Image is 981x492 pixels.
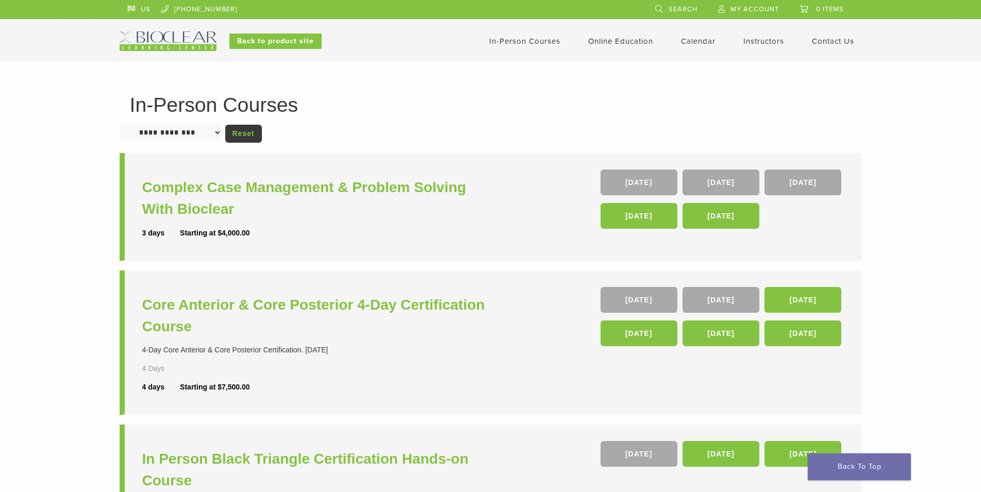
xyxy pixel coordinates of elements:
[683,287,759,313] a: [DATE]
[120,31,217,51] img: Bioclear
[601,441,844,472] div: , ,
[601,169,677,195] a: [DATE]
[588,37,653,46] a: Online Education
[683,169,759,195] a: [DATE]
[142,294,493,337] a: Core Anterior & Core Posterior 4-Day Certification Course
[764,320,841,346] a: [DATE]
[180,382,250,393] div: Starting at $7,500.00
[142,345,493,355] div: 4-Day Core Anterior & Core Posterior Certification. [DATE]
[683,441,759,467] a: [DATE]
[142,382,180,393] div: 4 days
[142,363,195,374] div: 4 Days
[489,37,560,46] a: In-Person Courses
[601,287,844,351] div: , , , , ,
[764,169,841,195] a: [DATE]
[683,203,759,229] a: [DATE]
[669,5,697,13] span: Search
[229,33,322,49] a: Back to product site
[743,37,784,46] a: Instructors
[225,125,262,143] a: Reset
[601,203,677,229] a: [DATE]
[816,5,844,13] span: 0 items
[730,5,779,13] span: My Account
[180,228,250,239] div: Starting at $4,000.00
[764,441,841,467] a: [DATE]
[601,320,677,346] a: [DATE]
[142,448,493,491] a: In Person Black Triangle Certification Hands-on Course
[764,287,841,313] a: [DATE]
[683,320,759,346] a: [DATE]
[808,453,911,480] a: Back To Top
[142,177,493,220] a: Complex Case Management & Problem Solving With Bioclear
[130,95,852,115] h1: In-Person Courses
[142,228,180,239] div: 3 days
[812,37,854,46] a: Contact Us
[601,287,677,313] a: [DATE]
[601,169,844,234] div: , , , ,
[681,37,716,46] a: Calendar
[601,441,677,467] a: [DATE]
